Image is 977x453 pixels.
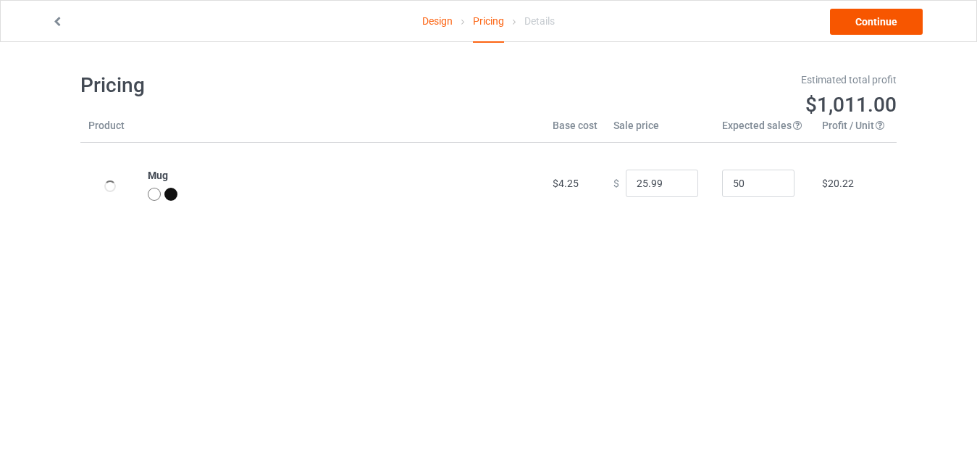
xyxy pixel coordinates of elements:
a: Continue [830,9,923,35]
span: $ [613,178,619,189]
div: Estimated total profit [499,72,897,87]
th: Sale price [605,118,714,143]
th: Expected sales [714,118,814,143]
div: Details [524,1,555,41]
h1: Pricing [80,72,479,99]
th: Profit / Unit [814,118,897,143]
th: Product [80,118,140,143]
th: Base cost [545,118,605,143]
b: Mug [148,170,168,181]
span: $1,011.00 [805,93,897,117]
a: Design [422,1,453,41]
div: Pricing [473,1,504,43]
span: $4.25 [553,178,579,189]
span: $20.22 [822,178,854,189]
